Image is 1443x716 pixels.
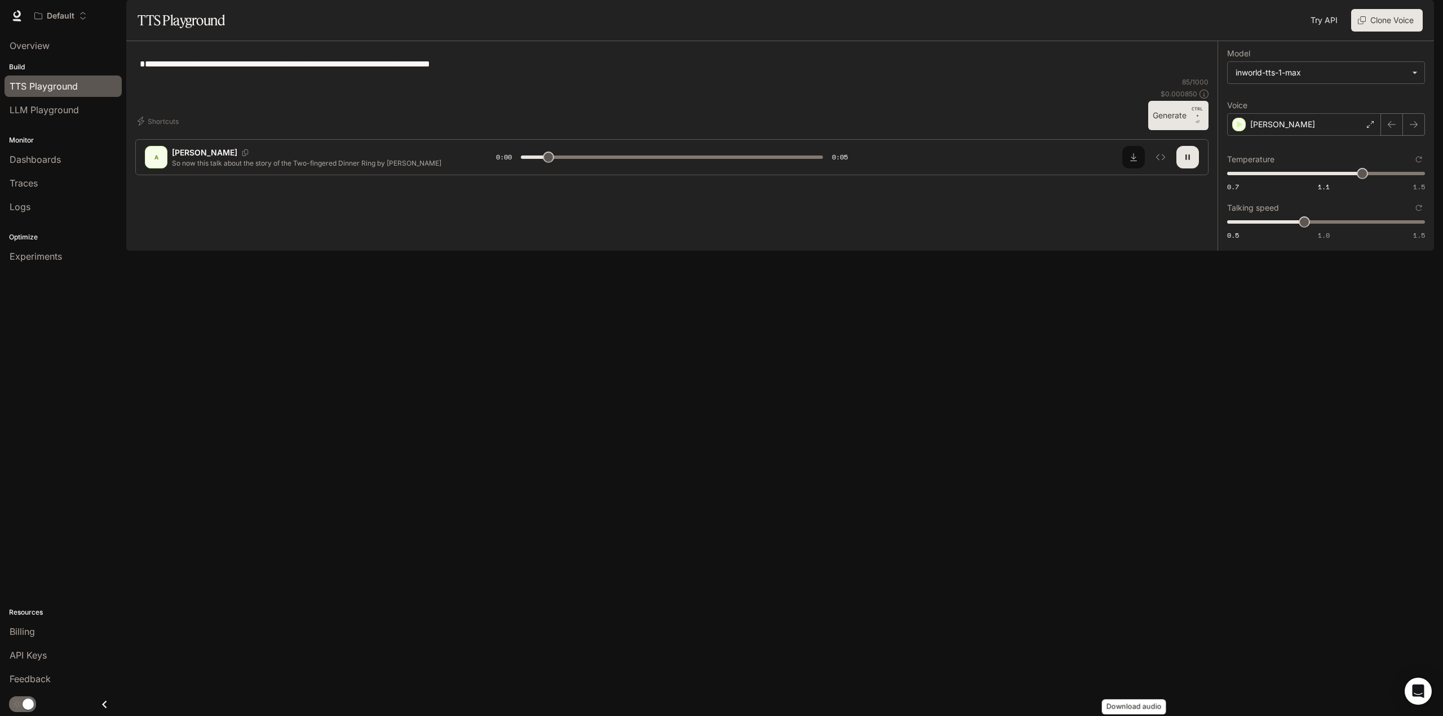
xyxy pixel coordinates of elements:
[1351,9,1423,32] button: Clone Voice
[135,112,183,130] button: Shortcuts
[1318,182,1330,192] span: 1.1
[237,149,253,156] button: Copy Voice ID
[1161,89,1197,99] p: $ 0.000850
[172,158,469,168] p: So now this talk about the story of the Two-fingered Dinner Ring by [PERSON_NAME]
[1227,155,1274,163] p: Temperature
[1228,62,1424,83] div: inworld-tts-1-max
[147,148,165,166] div: A
[1191,105,1204,126] p: ⏎
[1191,105,1204,119] p: CTRL +
[47,11,74,21] p: Default
[1148,101,1209,130] button: GenerateCTRL +⏎
[1227,230,1239,240] span: 0.5
[1413,230,1425,240] span: 1.5
[1413,182,1425,192] span: 1.5
[138,9,225,32] h1: TTS Playground
[29,5,92,27] button: Open workspace menu
[1182,77,1209,87] p: 85 / 1000
[1122,146,1145,168] button: Download audio
[1413,202,1425,214] button: Reset to default
[1102,699,1166,714] div: Download audio
[1227,50,1250,57] p: Model
[1250,119,1315,130] p: [PERSON_NAME]
[496,152,512,163] span: 0:00
[1149,146,1172,168] button: Inspect
[1236,67,1406,78] div: inworld-tts-1-max
[832,152,848,163] span: 0:05
[172,147,237,158] p: [PERSON_NAME]
[1413,153,1425,166] button: Reset to default
[1405,678,1432,705] div: Open Intercom Messenger
[1318,230,1330,240] span: 1.0
[1227,101,1247,109] p: Voice
[1227,182,1239,192] span: 0.7
[1227,204,1279,212] p: Talking speed
[1306,9,1342,32] a: Try API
